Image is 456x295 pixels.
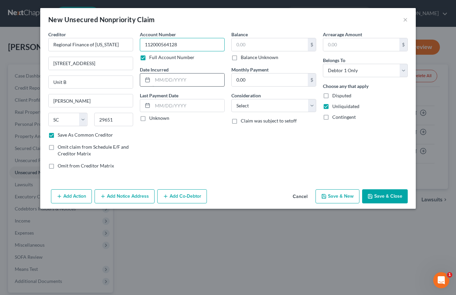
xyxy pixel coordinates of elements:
[49,57,133,70] input: Enter address...
[241,54,278,61] label: Balance Unknown
[149,54,194,61] label: Full Account Number
[95,189,155,203] button: Add Notice Address
[241,118,297,124] span: Claim was subject to setoff
[58,144,129,156] span: Omit claim from Schedule E/F and Creditor Matrix
[287,190,313,203] button: Cancel
[403,15,408,23] button: ×
[232,73,308,86] input: 0.00
[48,32,66,37] span: Creditor
[140,66,169,73] label: Date Incurred
[447,272,452,278] span: 1
[323,31,362,38] label: Arrearage Amount
[51,189,92,203] button: Add Action
[157,189,207,203] button: Add Co-Debtor
[308,73,316,86] div: $
[232,38,308,51] input: 0.00
[399,38,407,51] div: $
[316,189,359,203] button: Save & New
[149,115,169,121] label: Unknown
[433,272,449,288] iframe: Intercom live chat
[323,38,399,51] input: 0.00
[58,132,113,138] label: Save As Common Creditor
[58,163,114,168] span: Omit from Creditor Matrix
[153,73,224,86] input: MM/DD/YYYY
[308,38,316,51] div: $
[49,76,133,89] input: Apt, Suite, etc...
[323,83,368,90] label: Choose any that apply
[94,113,133,126] input: Enter zip...
[231,31,248,38] label: Balance
[153,99,224,112] input: MM/DD/YYYY
[332,103,359,109] span: Unliquidated
[48,15,155,24] div: New Unsecured Nonpriority Claim
[323,57,345,63] span: Belongs To
[332,93,351,98] span: Disputed
[332,114,356,120] span: Contingent
[231,92,261,99] label: Consideration
[48,38,133,51] input: Search creditor by name...
[362,189,408,203] button: Save & Close
[49,94,133,107] input: Enter city...
[140,92,178,99] label: Last Payment Date
[231,66,269,73] label: Monthly Payment
[140,38,225,51] input: --
[140,31,176,38] label: Account Number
